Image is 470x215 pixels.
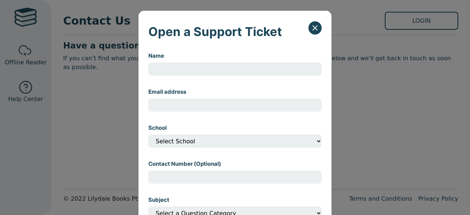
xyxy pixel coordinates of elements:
[148,196,169,204] label: Subject
[148,21,282,43] h5: Open a Support Ticket
[308,21,322,35] button: Close
[148,52,164,60] label: Name
[148,160,221,168] label: Contact Number (Optional)
[148,88,186,96] label: Email address
[148,124,167,132] label: School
